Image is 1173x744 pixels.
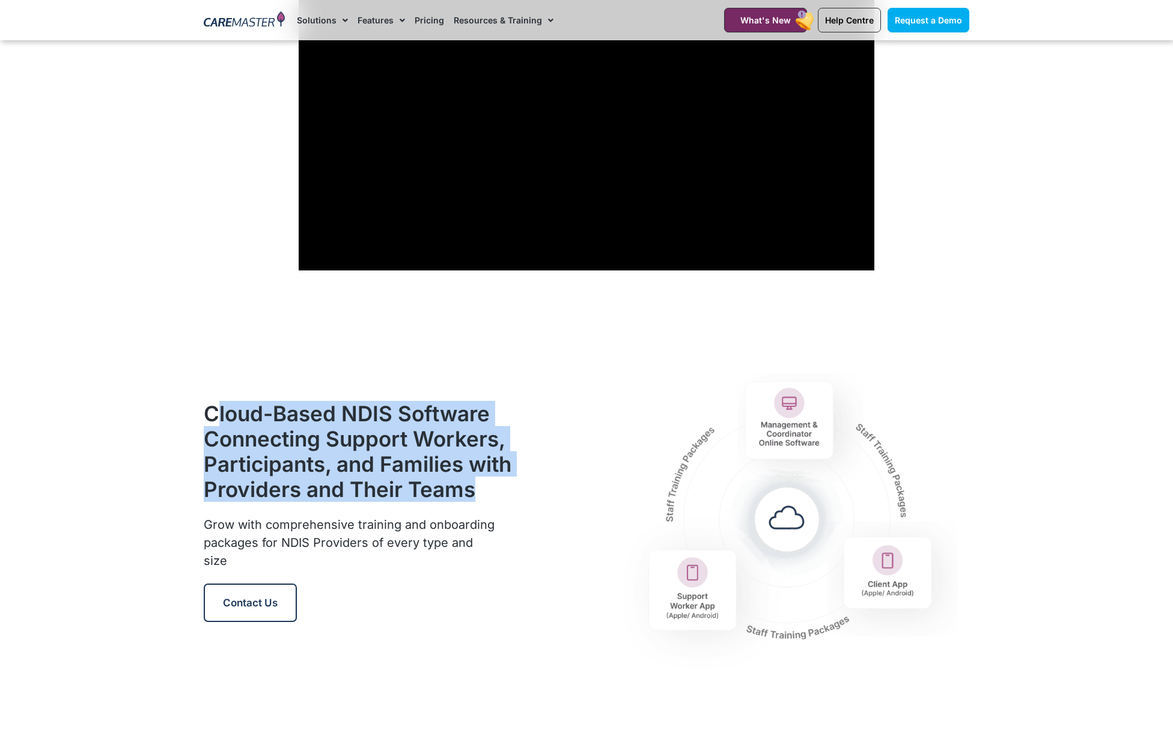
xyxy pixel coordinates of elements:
[223,597,278,609] span: Contact Us
[740,15,791,25] span: What's New
[204,517,495,568] span: Grow with comprehensive training and onboarding packages for NDIS Providers of every type and size
[825,15,874,25] span: Help Centre
[724,8,807,32] a: What's New
[204,11,285,29] img: CareMaster Logo
[818,8,881,32] a: Help Centre
[204,401,513,502] h2: Cloud-Based NDIS Software Connecting Support Workers, Participants, and Families with Providers a...
[614,343,969,680] img: CareMaster NDIS CRM software: Efficient, compliant, all-in-one solution.
[204,584,297,622] a: Contact Us
[895,15,962,25] span: Request a Demo
[888,8,969,32] a: Request a Demo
